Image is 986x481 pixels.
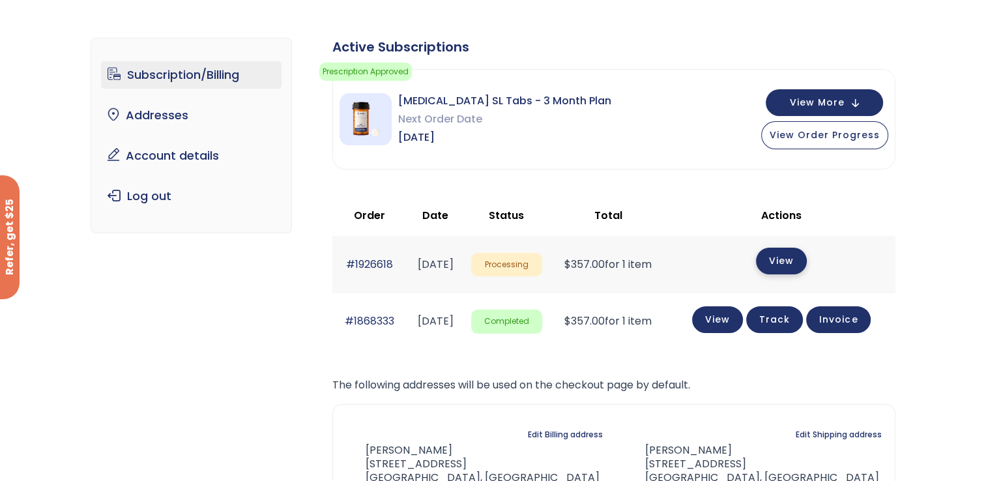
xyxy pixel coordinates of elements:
span: Prescription Approved [319,63,412,81]
button: View More [766,89,883,116]
span: Completed [471,310,542,334]
a: Invoice [806,306,871,333]
span: $ [564,313,571,328]
a: Track [746,306,803,333]
time: [DATE] [418,257,454,272]
span: Actions [761,208,802,223]
a: View [756,248,807,274]
span: [MEDICAL_DATA] SL Tabs - 3 Month Plan [398,92,611,110]
a: #1868333 [345,313,394,328]
span: [DATE] [398,128,611,147]
span: $ [564,257,571,272]
a: #1926618 [346,257,393,272]
button: View Order Progress [761,121,888,149]
div: Active Subscriptions [332,38,895,56]
span: Total [594,208,622,223]
a: Addresses [101,102,282,129]
span: Order [354,208,385,223]
a: Account details [101,142,282,169]
span: View More [790,98,845,107]
time: [DATE] [418,313,454,328]
td: for 1 item [549,293,668,350]
a: Subscription/Billing [101,61,282,89]
nav: Account pages [91,38,292,233]
td: for 1 item [549,236,668,293]
span: 357.00 [564,257,605,272]
span: Processing [471,253,542,277]
a: View [692,306,743,333]
span: Status [489,208,524,223]
span: 357.00 [564,313,605,328]
span: Date [422,208,448,223]
a: Edit Shipping address [796,426,882,444]
span: Next Order Date [398,110,611,128]
a: Log out [101,182,282,210]
p: The following addresses will be used on the checkout page by default. [332,376,895,394]
a: Edit Billing address [528,426,603,444]
span: View Order Progress [770,128,880,141]
img: Sermorelin SL Tabs - 3 Month Plan [340,93,392,145]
